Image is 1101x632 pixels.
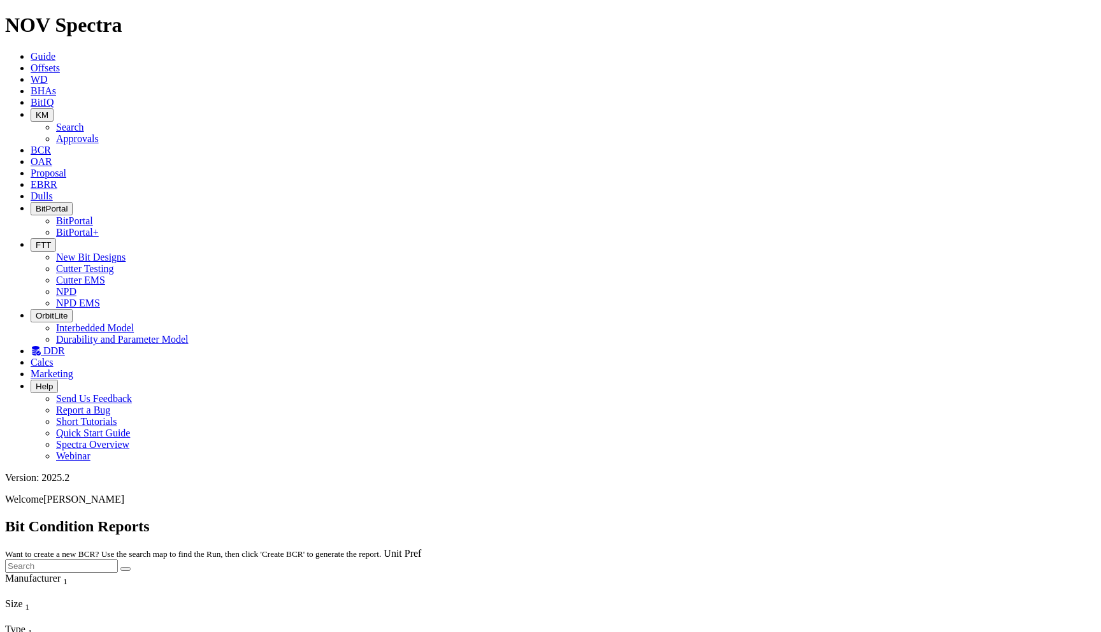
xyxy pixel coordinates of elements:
[56,450,90,461] a: Webinar
[56,133,99,144] a: Approvals
[43,345,65,356] span: DDR
[56,416,117,427] a: Short Tutorials
[384,548,421,559] a: Unit Pref
[56,439,129,450] a: Spectra Overview
[36,311,68,320] span: OrbitLite
[5,472,1096,484] div: Version: 2025.2
[36,204,68,213] span: BitPortal
[5,549,381,559] small: Want to create a new BCR? Use the search map to find the Run, then click 'Create BCR' to generate...
[31,202,73,215] button: BitPortal
[36,110,48,120] span: KM
[56,122,84,133] a: Search
[31,368,73,379] a: Marketing
[25,598,30,609] span: Sort None
[56,252,126,262] a: New Bit Designs
[31,156,52,167] a: OAR
[5,612,50,624] div: Column Menu
[31,62,60,73] a: Offsets
[31,97,54,108] a: BitIQ
[5,573,61,584] span: Manufacturer
[5,494,1096,505] p: Welcome
[36,240,51,250] span: FTT
[56,322,134,333] a: Interbedded Model
[31,238,56,252] button: FTT
[56,227,99,238] a: BitPortal+
[56,334,189,345] a: Durability and Parameter Model
[56,393,132,404] a: Send Us Feedback
[56,298,100,308] a: NPD EMS
[5,598,50,624] div: Sort None
[63,577,68,586] sub: 1
[56,275,105,285] a: Cutter EMS
[43,494,124,505] span: [PERSON_NAME]
[31,85,56,96] a: BHAs
[31,168,66,178] a: Proposal
[31,51,55,62] a: Guide
[25,602,30,612] sub: 1
[56,427,130,438] a: Quick Start Guide
[5,573,97,598] div: Sort None
[56,405,110,415] a: Report a Bug
[56,215,93,226] a: BitPortal
[63,573,68,584] span: Sort None
[31,74,48,85] a: WD
[31,345,65,356] a: DDR
[5,598,50,612] div: Size Sort None
[56,263,114,274] a: Cutter Testing
[5,518,1096,535] h2: Bit Condition Reports
[56,286,76,297] a: NPD
[31,357,54,368] a: Calcs
[31,108,54,122] button: KM
[5,598,23,609] span: Size
[5,573,97,587] div: Manufacturer Sort None
[31,380,58,393] button: Help
[5,587,97,598] div: Column Menu
[31,145,51,155] a: BCR
[5,559,118,573] input: Search
[5,13,1096,37] h1: NOV Spectra
[36,382,53,391] span: Help
[31,179,57,190] a: EBRR
[31,190,53,201] a: Dulls
[31,309,73,322] button: OrbitLite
